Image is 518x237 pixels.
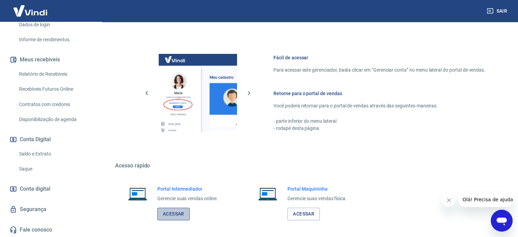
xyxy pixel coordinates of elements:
[485,5,510,17] button: Sair
[16,82,94,96] a: Recebíveis Futuros Online
[157,186,218,192] h6: Portal Intermediador
[16,113,94,127] a: Disponibilização de agenda
[157,208,190,220] a: Acessar
[16,98,94,112] a: Contratos com credores
[287,195,347,202] p: Gerencie suas vendas física.
[8,181,94,196] a: Conta digital
[273,54,485,61] h6: Fácil de acessar
[8,202,94,217] a: Segurança
[20,184,50,194] span: Conta digital
[115,162,502,169] h5: Acesso rápido
[273,90,485,97] h6: Retorne para o portal de vendas
[16,147,94,161] a: Saldo e Extrato
[123,186,152,202] img: Imagem de um notebook aberto
[287,186,347,192] h6: Portal Maquininha
[458,192,513,207] iframe: Mensagem da empresa
[16,18,94,32] a: Dados de login
[8,0,52,21] img: Vindi
[16,162,94,176] a: Saque
[159,54,237,132] img: Imagem da dashboard mostrando o botão de gerenciar conta na sidebar no lado esquerdo
[273,66,485,74] p: Para acessar este gerenciador, basta clicar em “Gerenciar conta” no menu lateral do portal de ven...
[16,33,94,47] a: Informe de rendimentos
[273,118,485,125] p: - parte inferior do menu lateral
[253,186,282,202] img: Imagem de um notebook aberto
[8,132,94,147] button: Conta Digital
[16,67,94,81] a: Relatório de Recebíveis
[157,195,218,202] p: Gerencie suas vendas online.
[442,193,456,207] iframe: Fechar mensagem
[273,125,485,132] p: - rodapé desta página
[8,52,94,67] button: Meus recebíveis
[287,208,320,220] a: Acessar
[491,210,513,232] iframe: Botão para abrir a janela de mensagens
[273,102,485,109] p: Você poderá retornar para o portal de vendas através das seguintes maneiras:
[4,5,57,10] span: Olá! Precisa de ajuda?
